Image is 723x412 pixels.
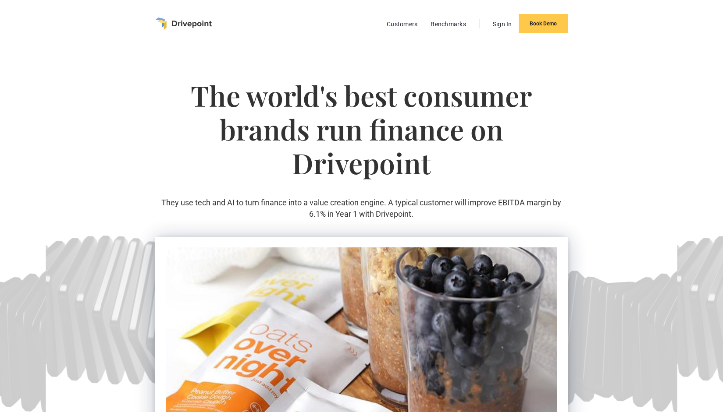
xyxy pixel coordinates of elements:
h1: The world's best consumer brands run finance on Drivepoint [155,79,568,197]
a: Benchmarks [426,18,470,30]
a: Sign In [488,18,516,30]
a: Customers [382,18,422,30]
p: They use tech and AI to turn finance into a value creation engine. A typical customer will improv... [155,197,568,219]
a: home [156,18,212,30]
a: Book Demo [519,14,568,33]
